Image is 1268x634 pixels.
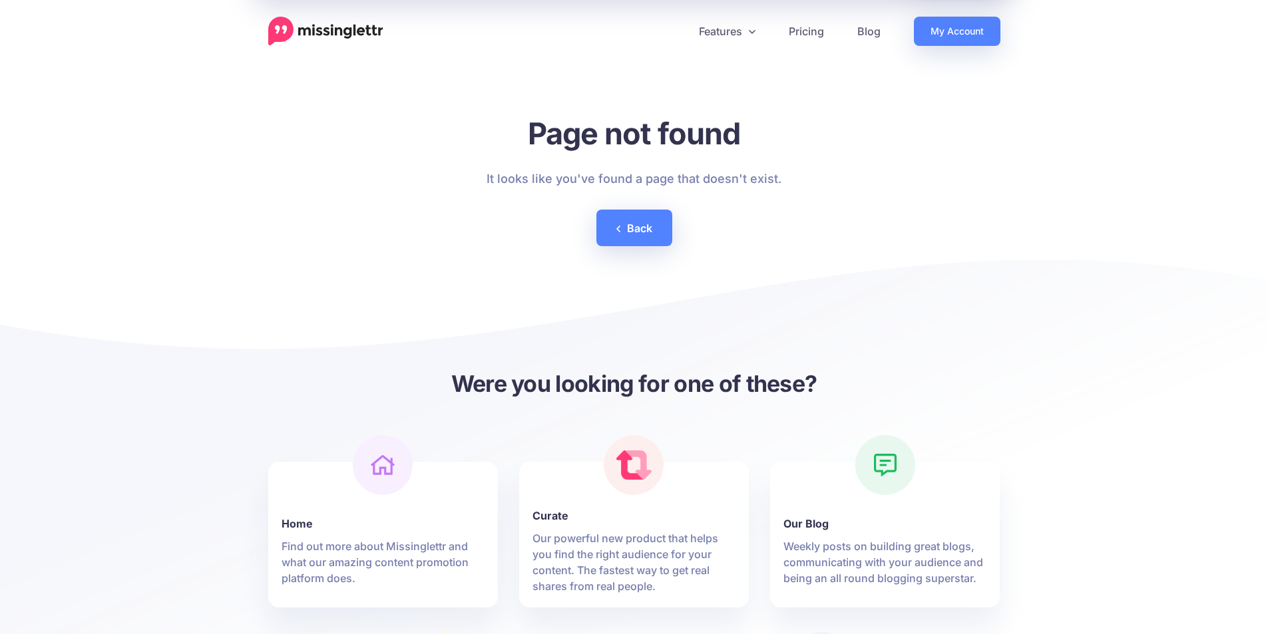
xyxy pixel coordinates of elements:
b: Our Blog [783,516,986,532]
p: Our powerful new product that helps you find the right audience for your content. The fastest way... [532,530,736,594]
a: Our Blog Weekly posts on building great blogs, communicating with your audience and being an all ... [783,500,986,586]
a: Pricing [772,17,841,46]
p: It looks like you've found a page that doesn't exist. [487,168,781,190]
img: curate.png [616,450,652,480]
a: Curate Our powerful new product that helps you find the right audience for your content. The fast... [532,492,736,594]
p: Find out more about Missinglettr and what our amazing content promotion platform does. [282,538,485,586]
a: Back [596,210,672,246]
b: Home [282,516,485,532]
a: Features [682,17,772,46]
h1: Page not found [487,115,781,152]
a: Home Find out more about Missinglettr and what our amazing content promotion platform does. [282,500,485,586]
b: Curate [532,508,736,524]
a: My Account [914,17,1000,46]
h3: Were you looking for one of these? [268,369,1000,398]
p: Weekly posts on building great blogs, communicating with your audience and being an all round blo... [783,538,986,586]
a: Blog [841,17,897,46]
